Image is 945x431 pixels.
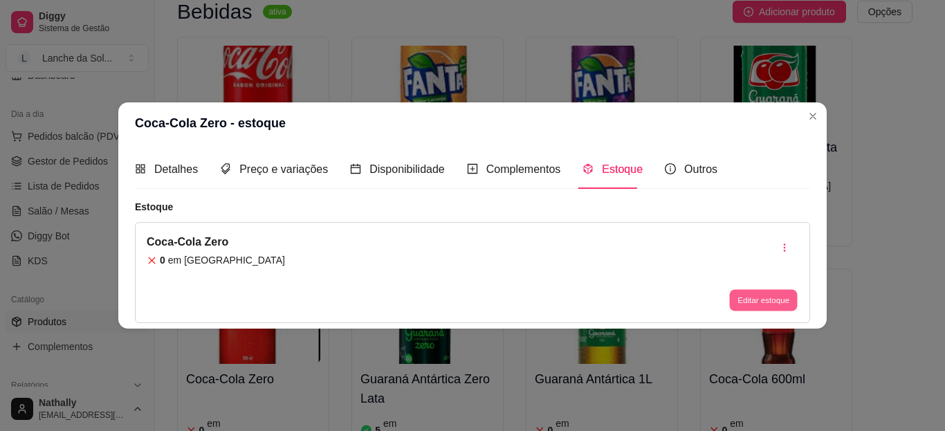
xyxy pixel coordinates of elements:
[220,163,231,174] span: tags
[467,163,478,174] span: plus-square
[684,163,717,175] span: Outros
[729,290,797,311] button: Editar estoque
[665,163,676,174] span: info-circle
[118,102,827,144] header: Coca-Cola Zero - estoque
[486,163,561,175] span: Complementos
[135,200,810,214] article: Estoque
[350,163,361,174] span: calendar
[802,105,824,127] button: Close
[239,163,328,175] span: Preço e variações
[602,163,643,175] span: Estoque
[135,163,146,174] span: appstore
[154,163,198,175] span: Detalhes
[147,234,285,250] article: Coca-Cola Zero
[168,253,285,267] article: em [GEOGRAPHIC_DATA]
[582,163,594,174] span: code-sandbox
[369,163,445,175] span: Disponibilidade
[160,253,165,267] article: 0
